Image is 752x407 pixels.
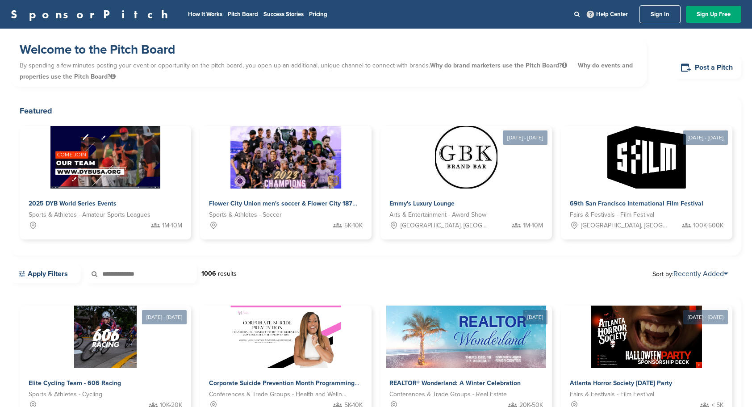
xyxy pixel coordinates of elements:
h1: Welcome to the Pitch Board [20,42,638,58]
span: Fairs & Festivals - Film Festival [570,210,654,220]
div: [DATE] - [DATE] [503,130,547,145]
span: Conferences & Trade Groups - Real Estate [389,390,507,399]
img: Sponsorpitch & [230,126,342,189]
img: Sponsorpitch & [607,126,685,189]
a: [DATE] - [DATE] Sponsorpitch & Emmy's Luxury Lounge Arts & Entertainment - Award Show [GEOGRAPHIC... [380,112,552,239]
a: Help Center [585,9,630,20]
a: Sponsorpitch & Flower City Union men's soccer & Flower City 1872 women's soccer Sports & Athletes... [200,126,372,239]
span: 69th San Francisco International Film Festival [570,200,703,207]
span: Arts & Entertainment - Award Show [389,210,486,220]
strong: 1006 [201,270,216,277]
span: Sort by: [652,270,728,277]
span: Sports & Athletes - Soccer [209,210,282,220]
h2: Featured [20,105,732,117]
span: Sports & Athletes - Amateur Sports Leagues [29,210,150,220]
a: Success Stories [263,11,304,18]
a: Recently Added [673,269,728,278]
span: 100K-500K [693,221,723,231]
img: Sponsorpitch & [591,306,702,368]
span: Conferences & Trade Groups - Health and Wellness [209,390,349,399]
span: Emmy's Luxury Lounge [389,200,455,207]
a: Pitch Board [228,11,258,18]
img: Sponsorpitch & [50,126,161,189]
div: [DATE] [523,310,547,324]
span: Why do brand marketers use the Pitch Board? [430,62,569,69]
a: Apply Filters [11,264,81,283]
img: Sponsorpitch & [230,306,342,368]
a: Pricing [309,11,327,18]
a: How It Works [188,11,222,18]
div: [DATE] - [DATE] [142,310,187,324]
span: Elite Cycling Team - 606 Racing [29,379,121,387]
a: [DATE] - [DATE] Sponsorpitch & 69th San Francisco International Film Festival Fairs & Festivals -... [561,112,732,239]
span: [GEOGRAPHIC_DATA], [GEOGRAPHIC_DATA] [401,221,489,231]
span: 2025 DYB World Series Events [29,200,117,207]
span: [GEOGRAPHIC_DATA], [GEOGRAPHIC_DATA] [581,221,670,231]
p: By spending a few minutes posting your event or opportunity on the pitch board, you open up an ad... [20,58,638,84]
span: REALTOR® Wonderland: A Winter Celebration [389,379,521,387]
span: 5K-10K [344,221,363,231]
img: Sponsorpitch & [74,306,137,368]
span: Fairs & Festivals - Film Festival [570,390,654,399]
a: Post a Pitch [673,57,741,79]
span: 1M-10M [162,221,182,231]
span: Sports & Athletes - Cycling [29,390,102,399]
span: Corporate Suicide Prevention Month Programming with [PERSON_NAME] [209,379,420,387]
a: Sign Up Free [686,6,741,23]
span: 1M-10M [523,221,543,231]
a: Sponsorpitch & 2025 DYB World Series Events Sports & Athletes - Amateur Sports Leagues 1M-10M [20,126,191,239]
img: Sponsorpitch & [386,306,546,368]
span: results [218,270,237,277]
img: Sponsorpitch & [435,126,497,189]
a: SponsorPitch [11,8,174,20]
div: [DATE] - [DATE] [683,130,728,145]
div: [DATE] - [DATE] [683,310,728,324]
span: Flower City Union men's soccer & Flower City 1872 women's soccer [209,200,404,207]
span: Atlanta Horror Society [DATE] Party [570,379,672,387]
a: Sign In [639,5,681,23]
